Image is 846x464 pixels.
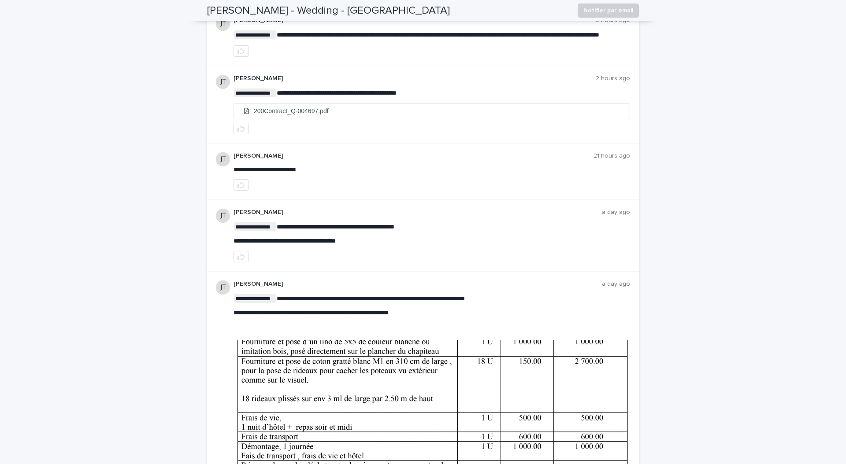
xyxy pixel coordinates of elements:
[594,152,630,160] p: 21 hours ago
[602,280,630,288] p: a day ago
[234,209,602,216] p: [PERSON_NAME]
[207,4,450,17] h2: [PERSON_NAME] - Wedding - [GEOGRAPHIC_DATA]
[234,179,249,191] button: like this post
[234,123,249,134] button: like this post
[596,75,630,82] p: 2 hours ago
[578,4,639,18] button: Notifier par email
[234,75,596,82] p: [PERSON_NAME]
[234,152,594,160] p: [PERSON_NAME]
[234,104,630,118] li: 200Contract_Q-004697.pdf
[234,45,249,57] button: like this post
[234,280,602,288] p: [PERSON_NAME]
[583,6,633,15] span: Notifier par email
[602,209,630,216] p: a day ago
[234,251,249,262] button: like this post
[234,104,630,119] a: 200Contract_Q-004697.pdf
